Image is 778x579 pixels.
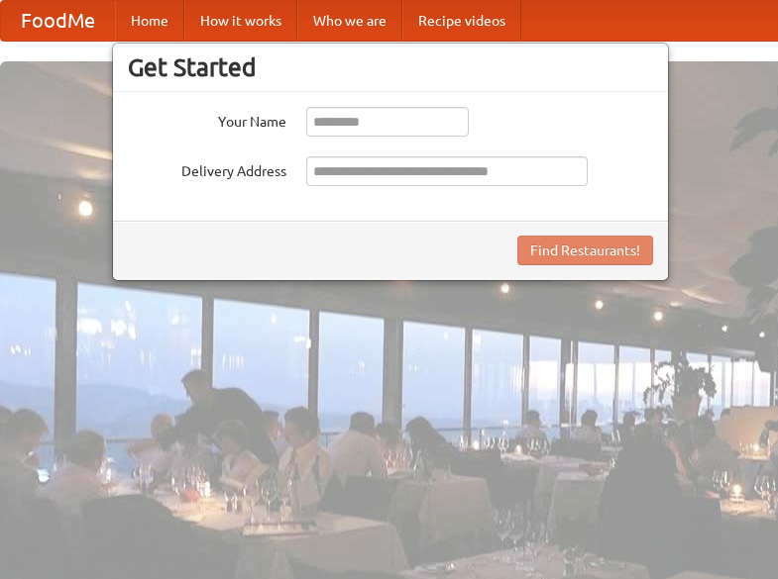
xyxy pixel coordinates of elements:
[184,1,297,41] a: How it works
[297,1,402,41] a: Who we are
[115,1,184,41] a: Home
[128,156,286,181] label: Delivery Address
[128,52,653,82] h3: Get Started
[517,236,653,265] button: Find Restaurants!
[402,1,521,41] a: Recipe videos
[128,107,286,132] label: Your Name
[1,1,115,41] a: FoodMe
